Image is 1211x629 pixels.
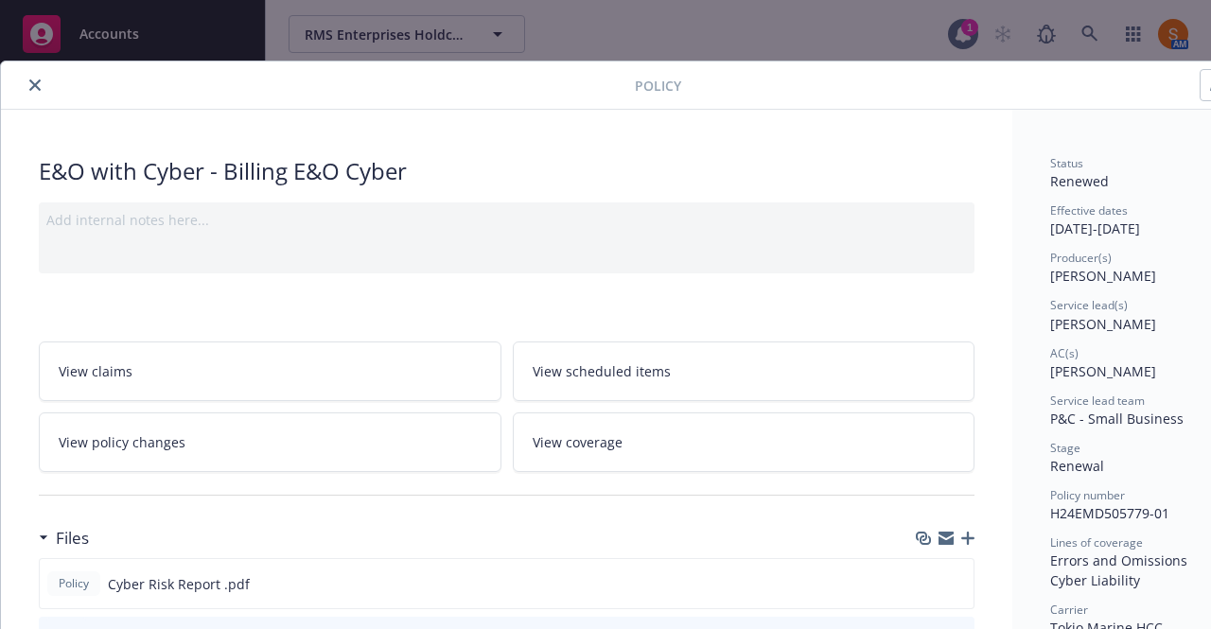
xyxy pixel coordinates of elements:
a: View policy changes [39,412,501,472]
span: Service lead(s) [1050,297,1128,313]
span: Cyber Risk Report .pdf [108,574,250,594]
button: close [24,74,46,96]
span: Policy number [1050,487,1125,503]
span: Renewed [1050,172,1109,190]
span: Lines of coverage [1050,534,1143,550]
span: [PERSON_NAME] [1050,267,1156,285]
span: Carrier [1050,602,1088,618]
span: P&C - Small Business [1050,410,1184,428]
span: Effective dates [1050,202,1128,218]
span: Producer(s) [1050,250,1112,266]
a: View coverage [513,412,975,472]
button: preview file [949,574,966,594]
span: [PERSON_NAME] [1050,362,1156,380]
h3: Files [56,526,89,550]
span: Renewal [1050,457,1104,475]
span: Service lead team [1050,393,1145,409]
span: Status [1050,155,1083,171]
span: Policy [635,76,681,96]
div: Add internal notes here... [46,210,967,230]
div: E&O with Cyber - Billing E&O Cyber [39,155,974,187]
button: download file [919,574,934,594]
span: AC(s) [1050,345,1079,361]
span: View claims [59,361,132,381]
span: View coverage [533,432,623,452]
span: Policy [55,575,93,592]
a: View scheduled items [513,341,975,401]
span: H24EMD505779-01 [1050,504,1169,522]
span: View scheduled items [533,361,671,381]
div: Files [39,526,89,550]
a: View claims [39,341,501,401]
span: [PERSON_NAME] [1050,315,1156,333]
span: View policy changes [59,432,185,452]
span: Stage [1050,440,1080,456]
